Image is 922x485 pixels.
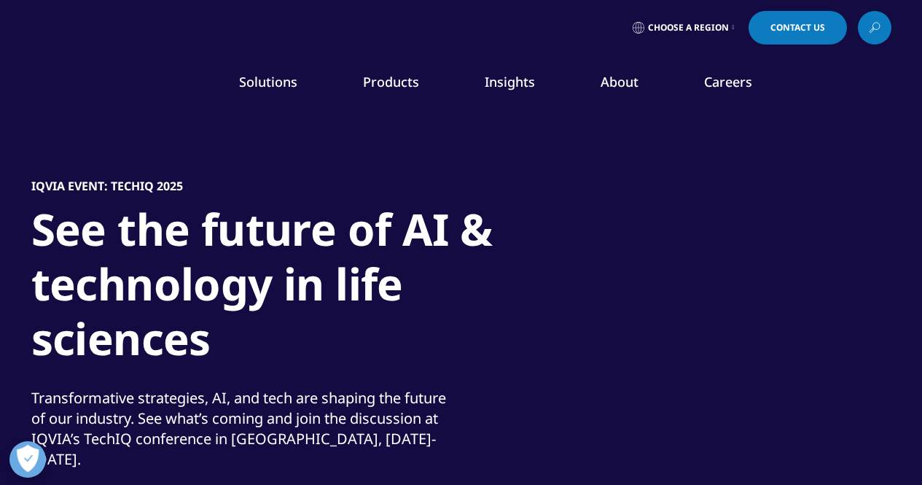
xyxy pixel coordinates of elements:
a: Products [363,73,419,90]
a: Contact Us [749,11,847,44]
span: Contact Us [770,23,825,32]
h1: See the future of AI & technology in life sciences​ [31,202,578,375]
span: Choose a Region [648,22,729,34]
button: Open Preferences [9,441,46,478]
a: Careers [704,73,752,90]
div: Transformative strategies, AI, and tech are shaping the future of our industry. See what’s coming... [31,388,458,470]
a: Solutions [239,73,297,90]
nav: Primary [154,51,891,120]
h5: IQVIA Event: TechIQ 2025​ [31,179,183,193]
a: About [601,73,638,90]
a: Insights [485,73,535,90]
